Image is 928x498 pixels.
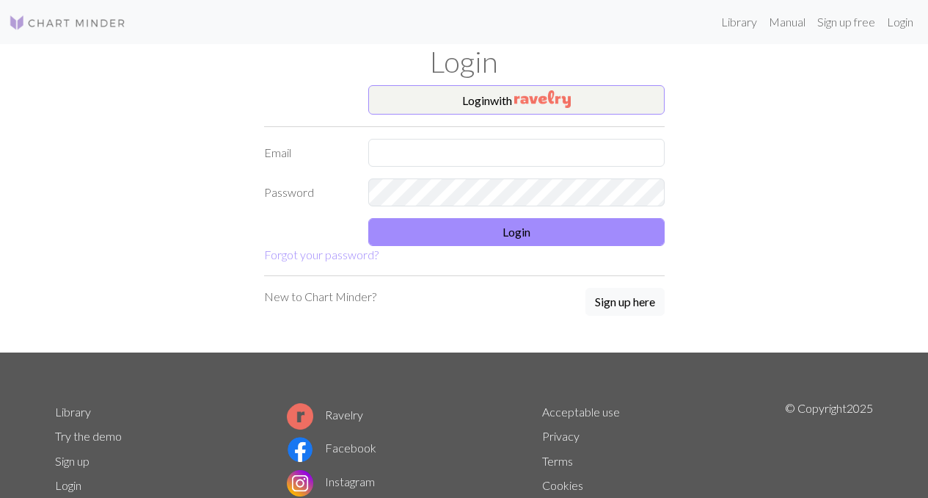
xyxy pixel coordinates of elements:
a: Login [55,478,81,492]
button: Loginwith [368,85,665,115]
a: Sign up here [585,288,665,317]
a: Facebook [287,441,376,455]
label: Password [255,178,360,206]
a: Sign up free [811,7,881,37]
a: Ravelry [287,408,363,422]
label: Email [255,139,360,167]
a: Sign up [55,454,89,468]
a: Login [881,7,919,37]
button: Sign up here [585,288,665,316]
p: New to Chart Minder? [264,288,376,306]
a: Privacy [542,429,580,443]
img: Facebook logo [287,436,313,463]
a: Acceptable use [542,405,620,419]
img: Ravelry [514,90,571,108]
a: Library [715,7,763,37]
a: Instagram [287,474,375,488]
a: Terms [542,454,573,468]
a: Cookies [542,478,583,492]
a: Try the demo [55,429,122,443]
a: Manual [763,7,811,37]
h1: Login [46,44,883,79]
img: Instagram logo [287,470,313,497]
button: Login [368,218,665,246]
a: Forgot your password? [264,248,379,261]
img: Ravelry logo [287,403,313,430]
img: Logo [9,14,126,32]
a: Library [55,405,91,419]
